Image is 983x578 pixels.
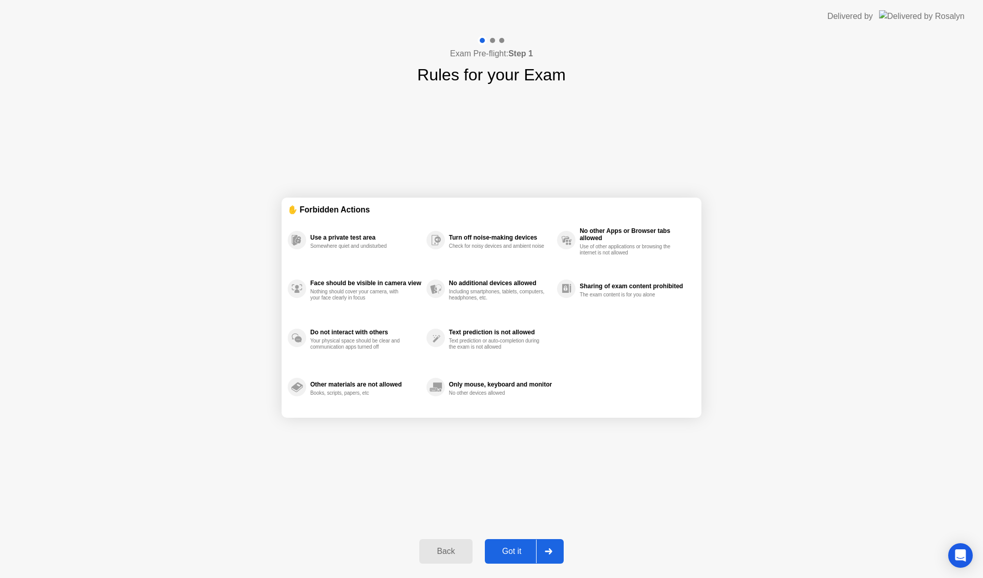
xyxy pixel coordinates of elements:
[580,292,676,298] div: The exam content is for you alone
[310,289,407,301] div: Nothing should cover your camera, with your face clearly in focus
[310,338,407,350] div: Your physical space should be clear and communication apps turned off
[310,381,421,388] div: Other materials are not allowed
[310,390,407,396] div: Books, scripts, papers, etc
[449,338,546,350] div: Text prediction or auto-completion during the exam is not allowed
[508,49,533,58] b: Step 1
[449,234,552,241] div: Turn off noise-making devices
[310,234,421,241] div: Use a private test area
[449,243,546,249] div: Check for noisy devices and ambient noise
[310,243,407,249] div: Somewhere quiet and undisturbed
[580,244,676,256] div: Use of other applications or browsing the internet is not allowed
[450,48,533,60] h4: Exam Pre-flight:
[449,390,546,396] div: No other devices allowed
[449,381,552,388] div: Only mouse, keyboard and monitor
[488,547,536,556] div: Got it
[310,280,421,287] div: Face should be visible in camera view
[449,329,552,336] div: Text prediction is not allowed
[422,547,469,556] div: Back
[879,10,965,22] img: Delivered by Rosalyn
[485,539,564,564] button: Got it
[580,283,690,290] div: Sharing of exam content prohibited
[449,289,546,301] div: Including smartphones, tablets, computers, headphones, etc.
[827,10,873,23] div: Delivered by
[310,329,421,336] div: Do not interact with others
[419,539,472,564] button: Back
[449,280,552,287] div: No additional devices allowed
[417,62,566,87] h1: Rules for your Exam
[948,543,973,568] div: Open Intercom Messenger
[580,227,690,242] div: No other Apps or Browser tabs allowed
[288,204,695,216] div: ✋ Forbidden Actions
